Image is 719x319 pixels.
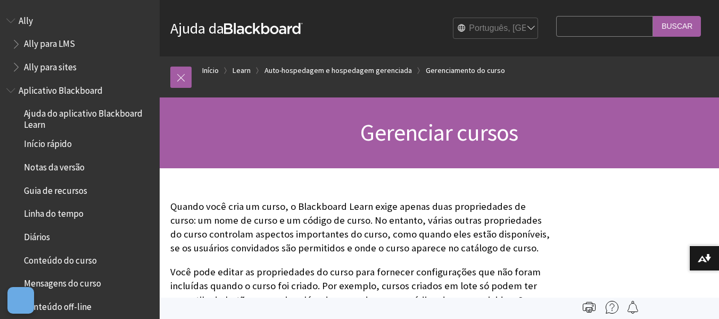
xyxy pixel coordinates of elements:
[6,12,153,76] nav: Book outline for Anthology Ally Help
[24,251,97,266] span: Conteúdo do curso
[606,301,618,314] img: More help
[24,228,50,242] span: Diários
[24,275,101,289] span: Mensagens do curso
[170,200,551,256] p: Quando você cria um curso, o Blackboard Learn exige apenas duas propriedades de curso: um nome de...
[453,18,539,39] select: Site Language Selector
[24,58,77,72] span: Ally para sites
[24,205,84,219] span: Linha do tempo
[7,287,34,314] button: Abrir preferências
[24,135,72,150] span: Início rápido
[426,64,505,77] a: Gerenciamento do curso
[24,35,75,50] span: Ally para LMS
[170,19,303,38] a: Ajuda daBlackboard
[19,81,103,96] span: Aplicativo Blackboard
[233,64,251,77] a: Learn
[360,118,518,147] span: Gerenciar cursos
[224,23,303,34] strong: Blackboard
[24,158,85,173] span: Notas da versão
[202,64,219,77] a: Início
[24,182,87,196] span: Guia de recursos
[19,12,33,26] span: Ally
[24,105,152,130] span: Ajuda do aplicativo Blackboard Learn
[265,64,412,77] a: Auto-hospedagem e hospedagem gerenciada
[626,301,639,314] img: Follow this page
[24,298,92,312] span: Conteúdo off-line
[653,16,701,37] input: Buscar
[583,301,596,314] img: Print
